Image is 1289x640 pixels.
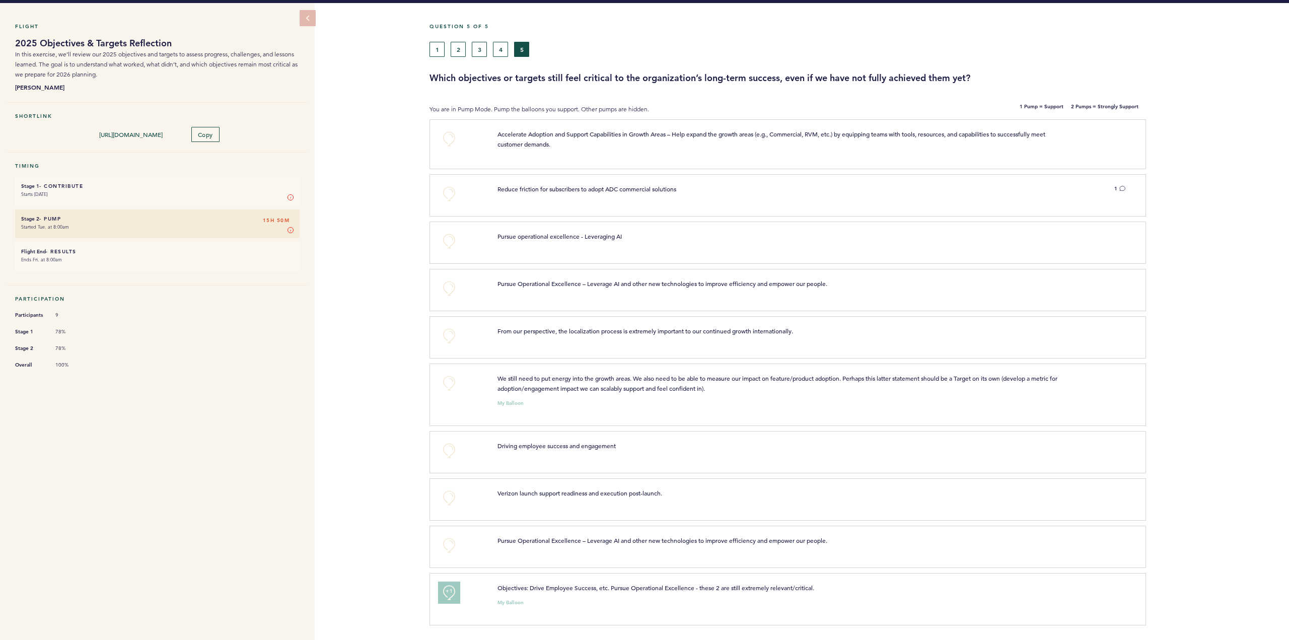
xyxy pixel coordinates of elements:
[191,127,220,142] button: Copy
[21,256,62,263] time: Ends Fri. at 8:00am
[497,374,1059,392] span: We still need to put energy into the growth areas. We also need to be able to measure our impact ...
[429,23,1281,30] h5: Question 5 of 5
[21,216,294,222] h6: - Pump
[15,37,300,49] h1: 2025 Objectives & Targets Reflection
[493,42,508,57] button: 4
[15,327,45,337] span: Stage 1
[55,328,86,335] span: 78%
[21,183,294,189] h6: - Contribute
[1020,104,1063,114] b: 1 Pump = Support
[15,113,300,119] h5: Shortlink
[15,360,45,370] span: Overall
[497,442,616,450] span: Driving employee success and engagement
[429,104,851,114] p: You are in Pump Mode. Pump the balloons you support. Other pumps are hidden.
[497,401,524,406] small: My Balloon
[55,362,86,369] span: 100%
[21,191,47,197] time: Starts [DATE]
[55,312,86,319] span: 9
[55,345,86,352] span: 78%
[439,583,459,603] button: +1
[1071,104,1138,114] b: 2 Pumps = Strongly Support
[472,42,487,57] button: 3
[497,536,827,544] span: Pursue Operational Excellence – Leverage AI and other new technologies to improve efficiency and ...
[451,42,466,57] button: 2
[1114,184,1125,194] button: 1
[514,42,529,57] button: 5
[446,586,453,596] span: +1
[497,232,622,240] span: Pursue operational excellence - Leveraging AI
[497,600,524,605] small: My Balloon
[21,216,39,222] small: Stage 2
[497,327,793,335] span: From our perspective, the localization process is extremely important to our continued growth int...
[1114,185,1117,192] span: 1
[15,343,45,353] span: Stage 2
[497,489,662,497] span: Verizon launch support readiness and execution post-launch.
[497,185,676,193] span: Reduce friction for subscribers to adopt ADC commercial solutions
[429,42,445,57] button: 1
[15,296,300,302] h5: Participation
[15,23,300,30] h5: Flight
[15,50,298,78] span: In this exercise, we’ll review our 2025 objectives and targets to assess progress, challenges, an...
[21,183,39,189] small: Stage 1
[429,72,1281,84] h3: Which objectives or targets still feel critical to the organization’s long-term success, even if ...
[21,248,46,255] small: Flight End
[15,310,45,320] span: Participants
[15,163,300,169] h5: Timing
[497,584,814,592] span: Objectives: Drive Employee Success, etc. Pursue Operational Excellence - these 2 are still extrem...
[198,130,213,138] span: Copy
[15,82,300,92] b: [PERSON_NAME]
[263,216,290,226] span: 15H 50M
[21,248,294,255] h6: - Results
[497,279,827,288] span: Pursue Operational Excellence – Leverage AI and other new technologies to improve efficiency and ...
[497,130,1047,148] span: Accelerate Adoption and Support Capabilities in Growth Areas – Help expand the growth areas (e.g....
[21,224,69,230] time: Started Tue. at 8:00am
